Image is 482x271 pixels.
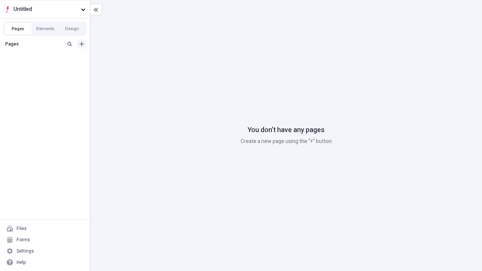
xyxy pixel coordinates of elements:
div: Files [17,225,27,231]
div: Settings [17,248,34,254]
p: You don’t have any pages [248,125,325,135]
button: Design [59,23,86,34]
span: Untitled [14,5,78,14]
button: Add new [77,40,86,49]
div: Forms [17,237,30,243]
button: Pages [5,23,32,34]
button: Elements [32,23,59,34]
p: Create a new page using the “+” button [241,137,332,146]
div: Help [17,259,26,265]
div: Pages [5,41,62,47]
